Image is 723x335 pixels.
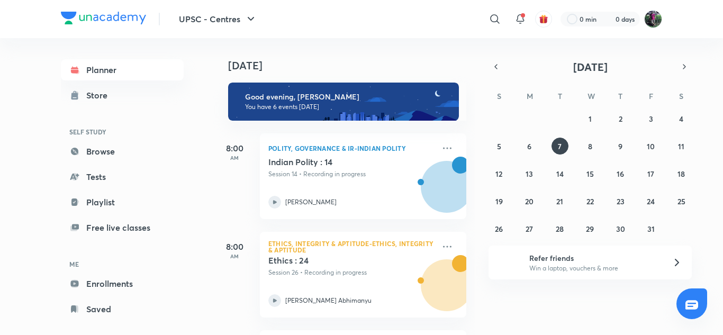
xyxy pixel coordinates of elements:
abbr: Monday [527,91,533,101]
h5: 8:00 [213,142,256,155]
abbr: October 10, 2025 [647,141,655,151]
abbr: October 24, 2025 [647,196,655,206]
a: Store [61,85,184,106]
abbr: October 5, 2025 [497,141,501,151]
abbr: October 18, 2025 [677,169,685,179]
abbr: October 17, 2025 [647,169,654,179]
p: AM [213,155,256,161]
abbr: October 16, 2025 [617,169,624,179]
p: Win a laptop, vouchers & more [529,264,659,273]
button: October 20, 2025 [521,193,538,210]
button: October 24, 2025 [643,193,659,210]
abbr: October 7, 2025 [558,141,562,151]
abbr: October 3, 2025 [649,114,653,124]
h6: Refer friends [529,252,659,264]
button: [DATE] [503,59,677,74]
abbr: October 29, 2025 [586,224,594,234]
button: October 19, 2025 [491,193,508,210]
img: referral [497,252,518,273]
button: October 22, 2025 [582,193,599,210]
p: You have 6 events [DATE] [245,103,449,111]
button: October 8, 2025 [582,138,599,155]
p: Ethics, Integrity & Aptitude-Ethics, Integrity & Aptitude [268,240,435,253]
p: [PERSON_NAME] Abhimanyu [285,296,372,305]
button: October 1, 2025 [582,110,599,127]
abbr: Wednesday [588,91,595,101]
abbr: Friday [649,91,653,101]
abbr: October 8, 2025 [588,141,592,151]
div: Store [86,89,114,102]
button: October 5, 2025 [491,138,508,155]
button: October 29, 2025 [582,220,599,237]
h5: Indian Polity : 14 [268,157,400,167]
a: Tests [61,166,184,187]
button: October 11, 2025 [673,138,690,155]
button: October 6, 2025 [521,138,538,155]
button: October 7, 2025 [552,138,568,155]
abbr: October 15, 2025 [586,169,594,179]
a: Browse [61,141,184,162]
button: October 4, 2025 [673,110,690,127]
abbr: Saturday [679,91,683,101]
button: October 18, 2025 [673,165,690,182]
abbr: October 14, 2025 [556,169,564,179]
button: October 26, 2025 [491,220,508,237]
abbr: Tuesday [558,91,562,101]
abbr: October 23, 2025 [617,196,625,206]
button: October 9, 2025 [612,138,629,155]
img: Ravishekhar Kumar [644,10,662,28]
p: [PERSON_NAME] [285,197,337,207]
button: avatar [535,11,552,28]
p: AM [213,253,256,259]
abbr: October 25, 2025 [677,196,685,206]
abbr: October 6, 2025 [527,141,531,151]
button: October 15, 2025 [582,165,599,182]
h4: [DATE] [228,59,477,72]
a: Company Logo [61,12,146,27]
abbr: October 19, 2025 [495,196,503,206]
abbr: October 13, 2025 [526,169,533,179]
p: Polity, Governance & IR-Indian Polity [268,142,435,155]
h5: 8:00 [213,240,256,253]
abbr: Thursday [618,91,622,101]
span: [DATE] [573,60,608,74]
a: Free live classes [61,217,184,238]
abbr: October 2, 2025 [619,114,622,124]
img: avatar [539,14,548,24]
button: October 28, 2025 [552,220,568,237]
h6: SELF STUDY [61,123,184,141]
h6: ME [61,255,184,273]
abbr: October 28, 2025 [556,224,564,234]
button: October 17, 2025 [643,165,659,182]
img: Company Logo [61,12,146,24]
abbr: Sunday [497,91,501,101]
button: October 25, 2025 [673,193,690,210]
p: Session 14 • Recording in progress [268,169,435,179]
a: Planner [61,59,184,80]
abbr: October 12, 2025 [495,169,502,179]
abbr: October 9, 2025 [618,141,622,151]
abbr: October 11, 2025 [678,141,684,151]
button: October 2, 2025 [612,110,629,127]
a: Playlist [61,192,184,213]
abbr: October 1, 2025 [589,114,592,124]
h6: Good evening, [PERSON_NAME] [245,92,449,102]
abbr: October 26, 2025 [495,224,503,234]
abbr: October 30, 2025 [616,224,625,234]
button: October 31, 2025 [643,220,659,237]
a: Saved [61,298,184,320]
button: October 12, 2025 [491,165,508,182]
button: October 30, 2025 [612,220,629,237]
img: streak [603,14,613,24]
button: UPSC - Centres [173,8,264,30]
button: October 16, 2025 [612,165,629,182]
button: October 23, 2025 [612,193,629,210]
abbr: October 27, 2025 [526,224,533,234]
abbr: October 22, 2025 [586,196,594,206]
button: October 13, 2025 [521,165,538,182]
button: October 21, 2025 [552,193,568,210]
abbr: October 31, 2025 [647,224,655,234]
p: Session 26 • Recording in progress [268,268,435,277]
abbr: October 20, 2025 [525,196,534,206]
button: October 27, 2025 [521,220,538,237]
